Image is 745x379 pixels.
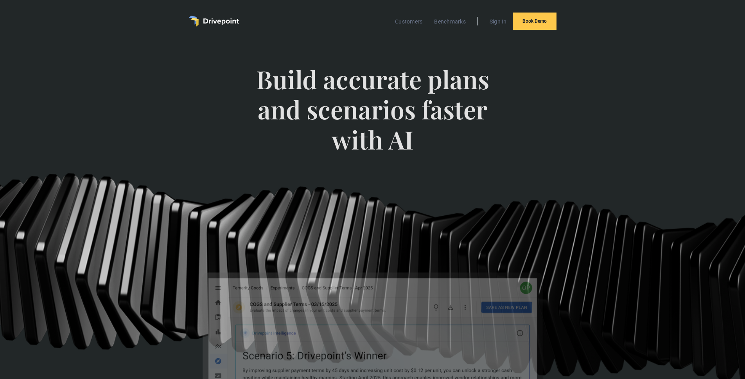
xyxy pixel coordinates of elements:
[486,16,511,27] a: Sign In
[244,64,501,170] span: Build accurate plans and scenarios faster with AI
[430,16,470,27] a: Benchmarks
[189,16,239,27] a: home
[391,16,426,27] a: Customers
[513,13,557,30] a: Book Demo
